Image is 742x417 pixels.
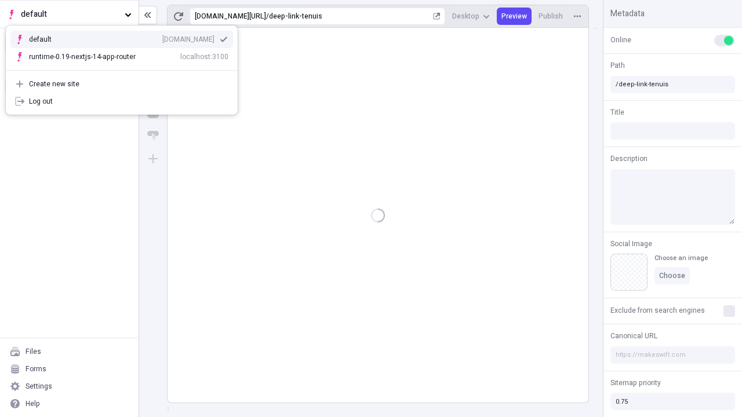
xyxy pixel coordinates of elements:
[6,26,238,70] div: Suggestions
[610,305,705,316] span: Exclude from search engines
[610,35,631,45] span: Online
[610,239,652,249] span: Social Image
[143,125,163,146] button: Button
[266,12,269,21] div: /
[610,346,735,364] input: https://makeswift.com
[26,364,46,374] div: Forms
[659,271,685,280] span: Choose
[162,35,214,44] div: [DOMAIN_NAME]
[534,8,568,25] button: Publish
[497,8,532,25] button: Preview
[610,378,661,388] span: Sitemap priority
[610,331,657,341] span: Canonical URL
[654,254,708,262] div: Choose an image
[29,52,136,61] div: runtime-0.19-nextjs-14-app-router
[26,382,52,391] div: Settings
[610,153,648,164] span: Description
[195,12,266,21] div: [URL][DOMAIN_NAME]
[610,60,625,71] span: Path
[180,52,228,61] div: localhost:3100
[21,8,120,21] span: default
[452,12,479,21] span: Desktop
[654,267,690,284] button: Choose
[26,399,40,408] div: Help
[501,12,527,21] span: Preview
[26,347,41,356] div: Files
[610,107,624,118] span: Title
[539,12,563,21] span: Publish
[448,8,494,25] button: Desktop
[269,12,431,21] div: deep-link-tenuis
[29,35,70,44] div: default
